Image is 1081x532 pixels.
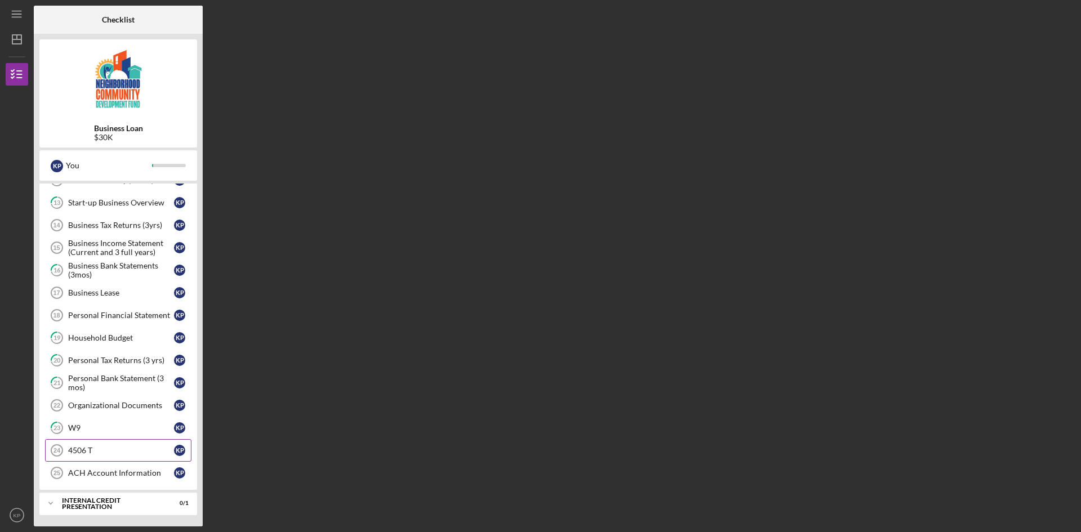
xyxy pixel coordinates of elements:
[68,198,174,207] div: Start-up Business Overview
[168,500,189,507] div: 0 / 1
[94,124,143,133] b: Business Loan
[68,311,174,320] div: Personal Financial Statement
[53,267,61,274] tspan: 16
[66,156,152,175] div: You
[53,312,60,319] tspan: 18
[45,214,191,236] a: 14Business Tax Returns (3yrs)KP
[68,239,174,257] div: Business Income Statement (Current and 3 full years)
[174,377,185,388] div: K P
[45,394,191,417] a: 22Organizational DocumentsKP
[45,417,191,439] a: 23W9KP
[45,327,191,349] a: 19Household BudgetKP
[53,199,60,207] tspan: 13
[174,422,185,433] div: K P
[39,45,197,113] img: Product logo
[68,468,174,477] div: ACH Account Information
[53,357,61,364] tspan: 20
[68,446,174,455] div: 4506 T
[45,372,191,394] a: 21Personal Bank Statement (3 mos)KP
[53,379,60,387] tspan: 21
[174,265,185,276] div: K P
[174,197,185,208] div: K P
[174,400,185,411] div: K P
[68,288,174,297] div: Business Lease
[174,355,185,366] div: K P
[68,261,174,279] div: Business Bank Statements (3mos)
[62,497,160,510] div: Internal Credit Presentation
[174,287,185,298] div: K P
[51,160,63,172] div: K P
[53,289,60,296] tspan: 17
[174,310,185,321] div: K P
[45,281,191,304] a: 17Business LeaseKP
[68,374,174,392] div: Personal Bank Statement (3 mos)
[53,470,60,476] tspan: 25
[174,242,185,253] div: K P
[68,401,174,410] div: Organizational Documents
[174,445,185,456] div: K P
[53,222,60,229] tspan: 14
[94,133,143,142] div: $30K
[174,467,185,479] div: K P
[45,191,191,214] a: 13Start-up Business OverviewKP
[45,304,191,327] a: 18Personal Financial StatementKP
[53,402,60,409] tspan: 22
[45,349,191,372] a: 20Personal Tax Returns (3 yrs)KP
[53,177,60,184] tspan: 12
[53,334,61,342] tspan: 19
[45,236,191,259] a: 15Business Income Statement (Current and 3 full years)KP
[102,15,135,24] b: Checklist
[68,356,174,365] div: Personal Tax Returns (3 yrs)
[45,259,191,281] a: 16Business Bank Statements (3mos)KP
[68,333,174,342] div: Household Budget
[45,462,191,484] a: 25ACH Account InformationKP
[68,423,174,432] div: W9
[14,512,21,518] text: KP
[174,332,185,343] div: K P
[53,424,60,432] tspan: 23
[53,447,61,454] tspan: 24
[6,504,28,526] button: KP
[174,220,185,231] div: K P
[53,244,60,251] tspan: 15
[45,439,191,462] a: 244506 TKP
[68,221,174,230] div: Business Tax Returns (3yrs)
